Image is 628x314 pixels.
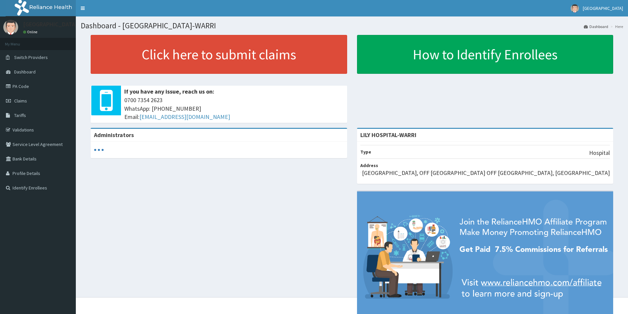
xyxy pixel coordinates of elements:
a: [EMAIL_ADDRESS][DOMAIN_NAME] [139,113,230,121]
span: [GEOGRAPHIC_DATA] [583,5,623,11]
b: Address [360,162,378,168]
span: 0700 7354 2623 WhatsApp: [PHONE_NUMBER] Email: [124,96,344,121]
img: User Image [571,4,579,13]
a: How to Identify Enrollees [357,35,613,74]
span: Claims [14,98,27,104]
a: Click here to submit claims [91,35,347,74]
p: [GEOGRAPHIC_DATA] [23,21,77,27]
b: Type [360,149,371,155]
svg: audio-loading [94,145,104,155]
p: [GEOGRAPHIC_DATA], OFF [GEOGRAPHIC_DATA] OFF [GEOGRAPHIC_DATA], [GEOGRAPHIC_DATA] [362,169,610,177]
b: Administrators [94,131,134,139]
p: Hospital [589,149,610,157]
h1: Dashboard - [GEOGRAPHIC_DATA]-WARRI [81,21,623,30]
span: Switch Providers [14,54,48,60]
li: Here [609,24,623,29]
b: If you have any issue, reach us on: [124,88,214,95]
a: Online [23,30,39,34]
a: Dashboard [584,24,608,29]
img: User Image [3,20,18,35]
span: Dashboard [14,69,36,75]
strong: LILY HOSPITAL-WARRI [360,131,416,139]
span: Tariffs [14,112,26,118]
